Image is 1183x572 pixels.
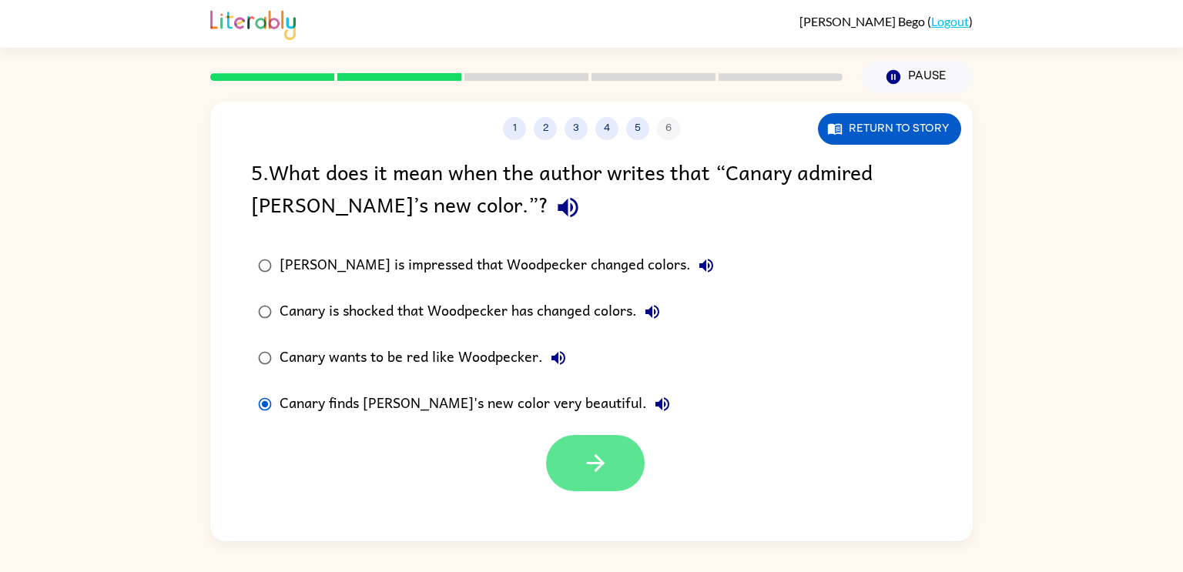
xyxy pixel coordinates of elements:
div: Canary wants to be red like Woodpecker. [280,343,574,373]
img: Literably [210,6,296,40]
button: 1 [503,117,526,140]
div: Canary is shocked that Woodpecker has changed colors. [280,296,668,327]
button: Return to story [818,113,961,145]
button: Canary is shocked that Woodpecker has changed colors. [637,296,668,327]
span: [PERSON_NAME] Bego [799,14,927,28]
button: 4 [595,117,618,140]
button: 2 [534,117,557,140]
button: Canary wants to be red like Woodpecker. [543,343,574,373]
button: Pause [861,59,973,95]
button: 5 [626,117,649,140]
button: Canary finds [PERSON_NAME]'s new color very beautiful. [647,389,678,420]
div: ( ) [799,14,973,28]
div: 5 . What does it mean when the author writes that “Canary admired [PERSON_NAME]’s new color.”? [251,156,932,227]
div: [PERSON_NAME] is impressed that Woodpecker changed colors. [280,250,722,281]
button: 3 [565,117,588,140]
button: [PERSON_NAME] is impressed that Woodpecker changed colors. [691,250,722,281]
div: Canary finds [PERSON_NAME]'s new color very beautiful. [280,389,678,420]
a: Logout [931,14,969,28]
